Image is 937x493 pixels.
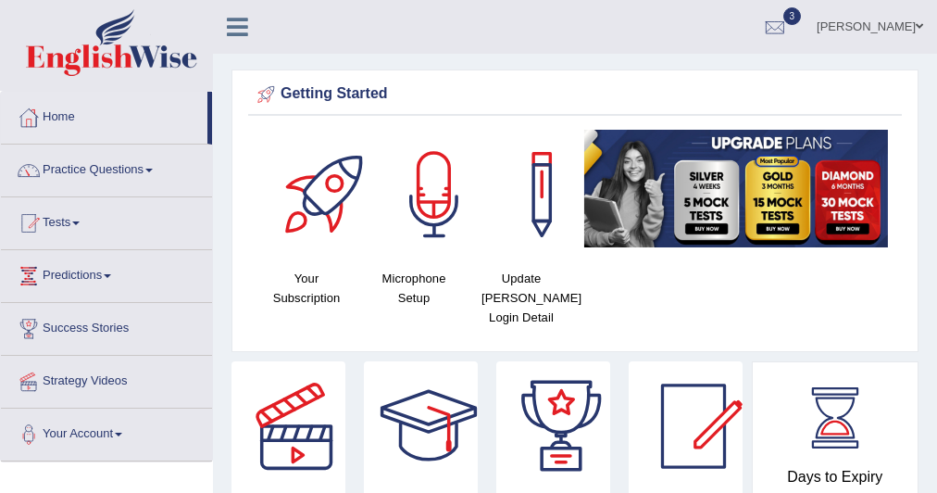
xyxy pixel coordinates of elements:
[773,469,898,486] h4: Days to Expiry
[1,303,212,349] a: Success Stories
[1,250,212,297] a: Predictions
[1,356,212,402] a: Strategy Videos
[1,409,212,455] a: Your Account
[1,197,212,244] a: Tests
[1,92,207,138] a: Home
[1,145,212,191] a: Practice Questions
[253,81,897,108] div: Getting Started
[369,269,458,308] h4: Microphone Setup
[477,269,566,327] h4: Update [PERSON_NAME] Login Detail
[584,130,888,247] img: small5.jpg
[783,7,802,25] span: 3
[262,269,351,308] h4: Your Subscription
